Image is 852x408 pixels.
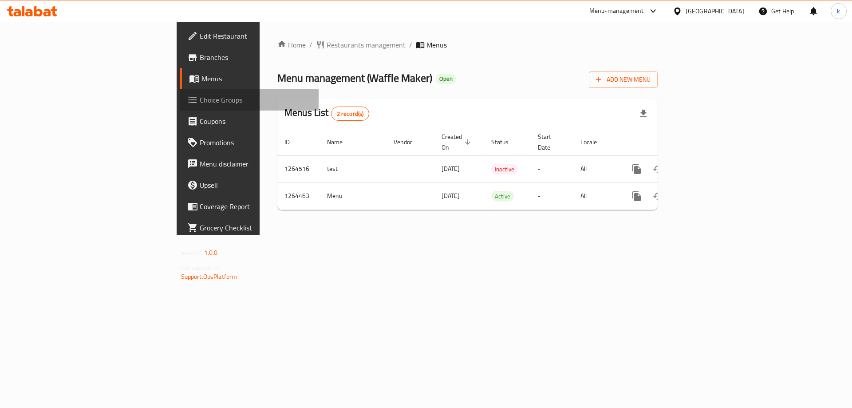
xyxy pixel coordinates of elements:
[180,89,319,111] a: Choice Groups
[200,201,312,212] span: Coverage Report
[633,103,654,124] div: Export file
[181,262,222,273] span: Get support on:
[442,163,460,174] span: [DATE]
[426,40,447,50] span: Menus
[491,191,514,202] span: Active
[442,190,460,202] span: [DATE]
[837,6,840,16] span: k
[531,155,573,182] td: -
[201,73,312,84] span: Menus
[180,132,319,153] a: Promotions
[626,186,647,207] button: more
[589,71,658,88] button: Add New Menu
[538,131,563,153] span: Start Date
[327,40,406,50] span: Restaurants management
[531,182,573,210] td: -
[200,158,312,169] span: Menu disclaimer
[180,153,319,174] a: Menu disclaimer
[200,222,312,233] span: Grocery Checklist
[180,217,319,238] a: Grocery Checklist
[491,137,520,147] span: Status
[200,137,312,148] span: Promotions
[580,137,608,147] span: Locale
[589,6,644,16] div: Menu-management
[180,68,319,89] a: Menus
[200,52,312,63] span: Branches
[394,137,424,147] span: Vendor
[277,40,658,50] nav: breadcrumb
[596,74,651,85] span: Add New Menu
[200,180,312,190] span: Upsell
[180,47,319,68] a: Branches
[573,155,619,182] td: All
[277,68,432,88] span: Menu management ( Waffle Maker )
[647,158,669,180] button: Change Status
[436,75,456,83] span: Open
[331,110,369,118] span: 2 record(s)
[442,131,473,153] span: Created On
[327,137,354,147] span: Name
[180,25,319,47] a: Edit Restaurant
[316,40,406,50] a: Restaurants management
[436,74,456,84] div: Open
[200,31,312,41] span: Edit Restaurant
[180,196,319,217] a: Coverage Report
[181,247,203,258] span: Version:
[320,155,387,182] td: test
[320,182,387,210] td: Menu
[573,182,619,210] td: All
[409,40,412,50] li: /
[647,186,669,207] button: Change Status
[686,6,744,16] div: [GEOGRAPHIC_DATA]
[200,95,312,105] span: Choice Groups
[626,158,647,180] button: more
[277,129,718,210] table: enhanced table
[284,137,301,147] span: ID
[491,164,518,174] span: Inactive
[181,271,237,282] a: Support.OpsPlatform
[180,111,319,132] a: Coupons
[180,174,319,196] a: Upsell
[284,106,369,121] h2: Menus List
[331,107,370,121] div: Total records count
[619,129,718,156] th: Actions
[200,116,312,127] span: Coupons
[204,247,218,258] span: 1.0.0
